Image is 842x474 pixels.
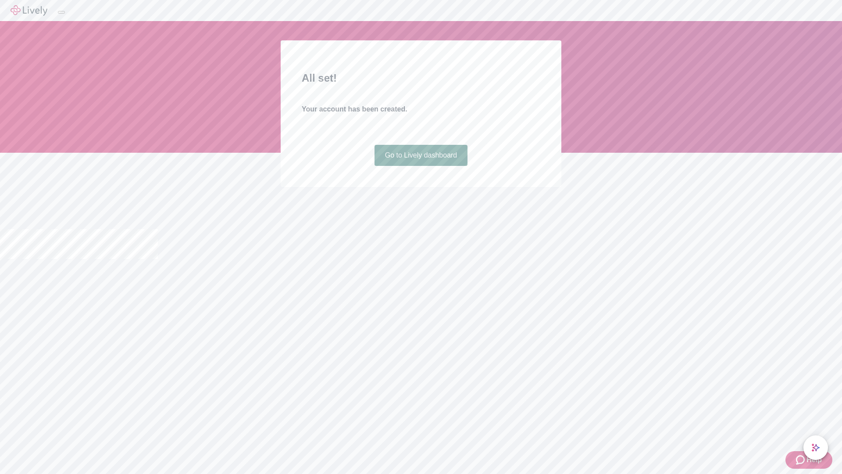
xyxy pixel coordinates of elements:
[796,455,806,465] svg: Zendesk support icon
[806,455,822,465] span: Help
[11,5,47,16] img: Lively
[58,11,65,14] button: Log out
[375,145,468,166] a: Go to Lively dashboard
[811,443,820,452] svg: Lively AI Assistant
[302,70,540,86] h2: All set!
[785,451,832,469] button: Zendesk support iconHelp
[803,435,828,460] button: chat
[302,104,540,115] h4: Your account has been created.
